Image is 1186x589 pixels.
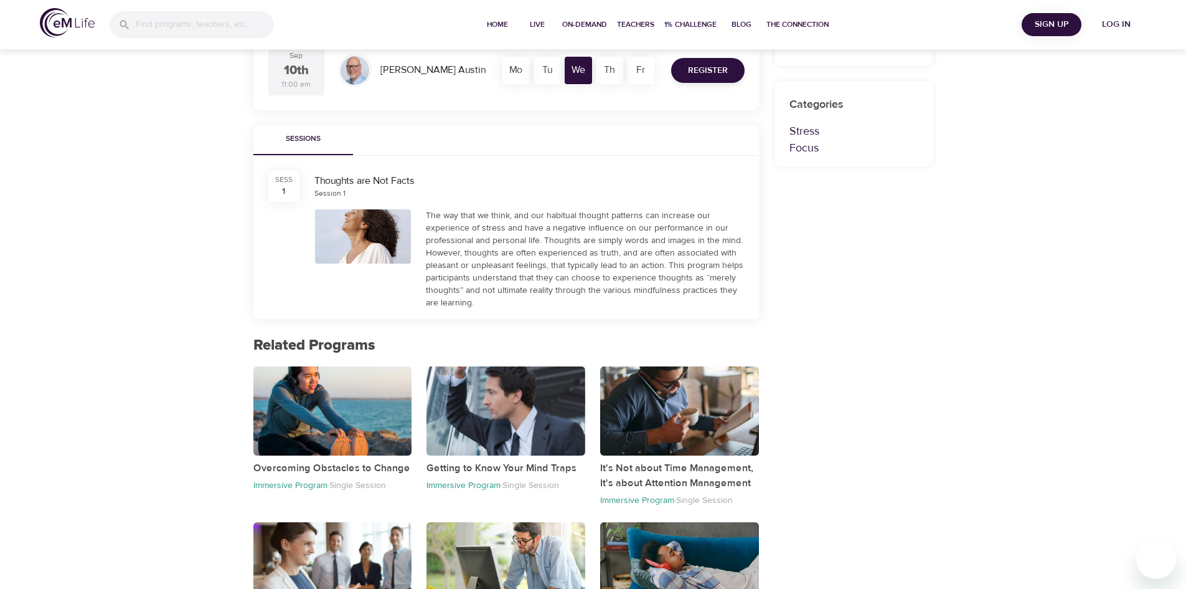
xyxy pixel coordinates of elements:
p: It's Not about Time Management, It's about Attention Management [600,461,759,491]
img: logo [40,8,95,37]
button: Sign Up [1022,13,1081,36]
p: Single Session [676,495,733,506]
p: Getting to Know Your Mind Traps [426,461,585,476]
div: [PERSON_NAME] Austin [375,58,491,82]
p: Overcoming Obstacles to Change [253,461,412,476]
div: 11:00 am [281,79,311,90]
p: Single Session [329,480,386,491]
button: Register [671,58,745,83]
button: Log in [1086,13,1146,36]
iframe: Button to launch messaging window [1136,539,1176,579]
p: Categories [789,96,918,113]
span: Blog [727,18,756,31]
span: Log in [1091,17,1141,32]
p: Single Session [502,480,559,491]
div: Thoughts are Not Facts [314,174,745,188]
span: On-Demand [562,18,607,31]
p: Stress [789,123,918,140]
div: SESS [275,175,293,185]
div: Mo [502,57,530,84]
div: The way that we think, and our habitual thought patterns can increase our experience of stress an... [426,209,745,309]
div: 10th [284,62,309,80]
span: Home [482,18,512,31]
span: Register [688,63,728,79]
span: Sign Up [1027,17,1076,32]
div: 1 [282,185,285,198]
span: Sessions [261,133,346,146]
p: Focus [789,140,918,156]
p: Immersive Program · [600,495,676,506]
p: Immersive Program · [253,480,329,491]
div: Tu [534,57,561,84]
span: Live [522,18,552,31]
p: Immersive Program · [426,480,502,491]
div: Session 1 [314,188,346,199]
span: Teachers [617,18,654,31]
div: Sep [289,50,303,61]
span: 1% Challenge [664,18,717,31]
div: We [565,57,592,84]
p: Related Programs [253,334,760,357]
span: The Connection [766,18,829,31]
input: Find programs, teachers, etc... [136,11,274,38]
div: Fr [627,57,654,84]
div: Th [596,57,623,84]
